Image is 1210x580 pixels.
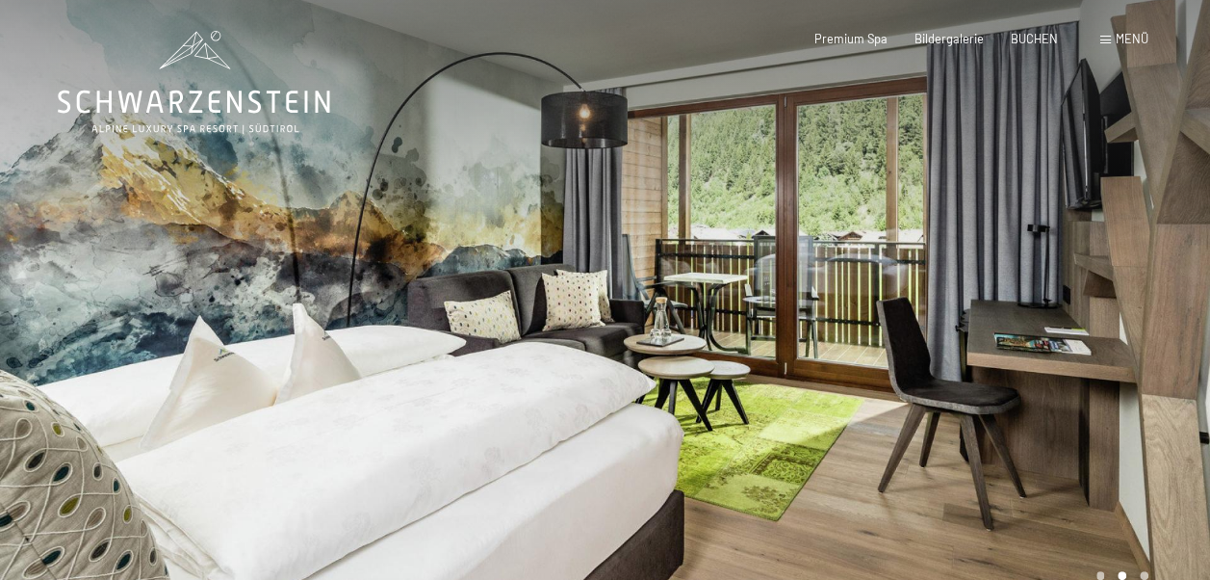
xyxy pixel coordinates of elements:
a: Premium Spa [814,31,888,46]
span: Menü [1116,31,1148,46]
a: Bildergalerie [914,31,984,46]
a: BUCHEN [1011,31,1058,46]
